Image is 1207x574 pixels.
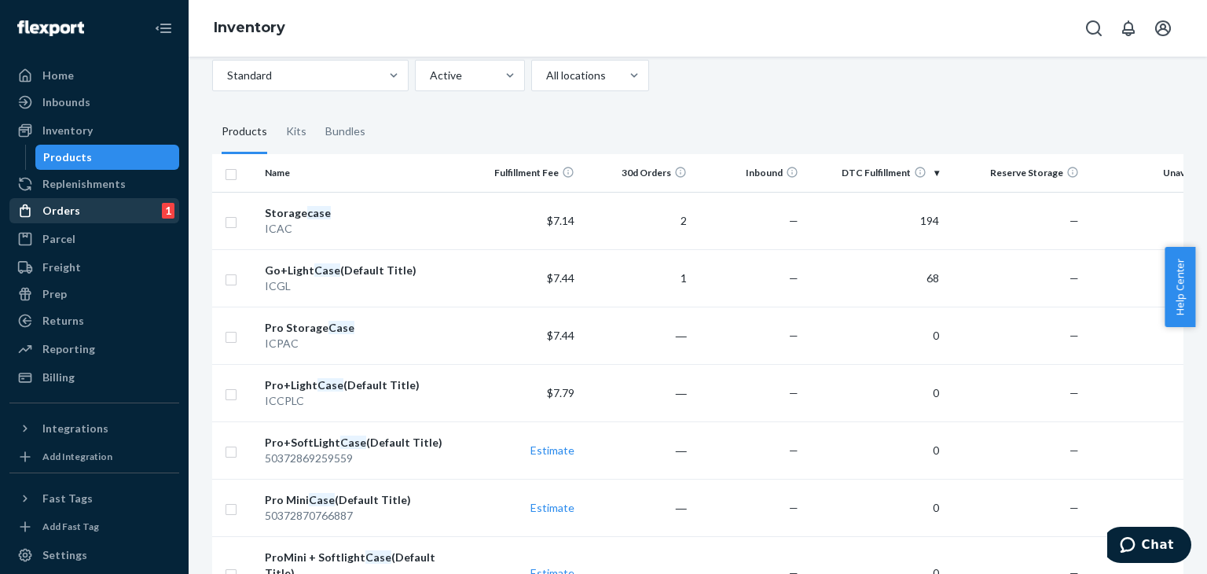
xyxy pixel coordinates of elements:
td: 0 [805,421,945,479]
button: Integrations [9,416,179,441]
span: — [1069,443,1079,457]
div: Products [222,110,267,154]
em: Case [328,321,354,334]
a: Prep [9,281,179,307]
td: 0 [805,364,945,421]
em: Case [309,493,335,506]
div: Bundles [325,110,365,154]
td: ― [581,479,693,536]
td: 68 [805,249,945,307]
td: ― [581,421,693,479]
div: Inbounds [42,94,90,110]
a: Inventory [9,118,179,143]
a: Inbounds [9,90,179,115]
button: Open notifications [1113,13,1144,44]
div: Home [42,68,74,83]
em: Case [317,378,343,392]
img: Flexport logo [17,20,84,36]
input: All locations [545,68,546,83]
a: Billing [9,365,179,390]
div: Storage [265,205,462,221]
a: Parcel [9,226,179,252]
div: Add Fast Tag [42,520,99,533]
th: Inbound [693,154,805,192]
span: $7.44 [547,329,574,342]
div: Orders [42,203,80,219]
th: 30d Orders [581,154,693,192]
a: Replenishments [9,171,179,197]
td: 194 [805,192,945,249]
a: Products [35,145,180,170]
td: 0 [805,479,945,536]
th: Fulfillment Fee [469,154,581,192]
em: Case [365,550,391,564]
span: — [1069,214,1079,227]
div: Settings [42,547,87,563]
div: Prep [42,286,67,302]
div: Pro Storage [265,320,462,336]
div: Inventory [42,123,93,138]
div: Billing [42,370,75,385]
a: Returns [9,308,179,333]
em: Case [340,436,366,449]
a: Reporting [9,337,179,362]
div: Parcel [42,231,75,247]
input: Standard [226,68,227,83]
a: Inventory [214,19,285,36]
div: Freight [42,259,81,275]
div: 50372869259559 [265,451,462,466]
span: — [789,386,798,399]
span: — [789,443,798,457]
div: ICCPLC [265,393,462,409]
th: Reserve Storage [945,154,1085,192]
th: Name [259,154,468,192]
div: Kits [286,110,306,154]
span: — [1069,386,1079,399]
td: ― [581,364,693,421]
span: — [789,214,798,227]
div: 50372870766887 [265,508,462,524]
div: Replenishments [42,176,126,192]
div: 1 [162,203,174,219]
span: $7.14 [547,214,574,227]
a: Estimate [530,443,574,457]
button: Open Search Box [1078,13,1110,44]
a: Add Integration [9,447,179,466]
a: Add Fast Tag [9,517,179,536]
div: Integrations [42,421,108,436]
a: Orders1 [9,198,179,223]
span: — [789,329,798,342]
div: Reporting [42,341,95,357]
div: Pro+SoftLight (Default Title) [265,435,462,451]
div: ICGL [265,278,462,294]
td: 0 [805,307,945,364]
span: $7.79 [547,386,574,399]
td: 1 [581,249,693,307]
span: — [1069,501,1079,514]
div: Products [43,149,92,165]
div: Fast Tags [42,491,93,506]
div: Go+Light (Default Title) [265,263,462,278]
button: Fast Tags [9,486,179,511]
a: Estimate [530,501,574,514]
a: Freight [9,255,179,280]
div: Pro Mini (Default Title) [265,492,462,508]
div: Add Integration [42,450,112,463]
button: Close Navigation [148,13,179,44]
div: ICPAC [265,336,462,351]
button: Open account menu [1147,13,1179,44]
em: case [307,206,331,219]
th: DTC Fulfillment [805,154,945,192]
span: — [789,271,798,285]
input: Active [428,68,430,83]
td: ― [581,307,693,364]
span: — [1069,271,1079,285]
ol: breadcrumbs [201,6,298,51]
span: — [1069,329,1079,342]
div: Pro+Light (Default Title) [265,377,462,393]
a: Home [9,63,179,88]
span: — [789,501,798,514]
button: Help Center [1165,247,1195,327]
